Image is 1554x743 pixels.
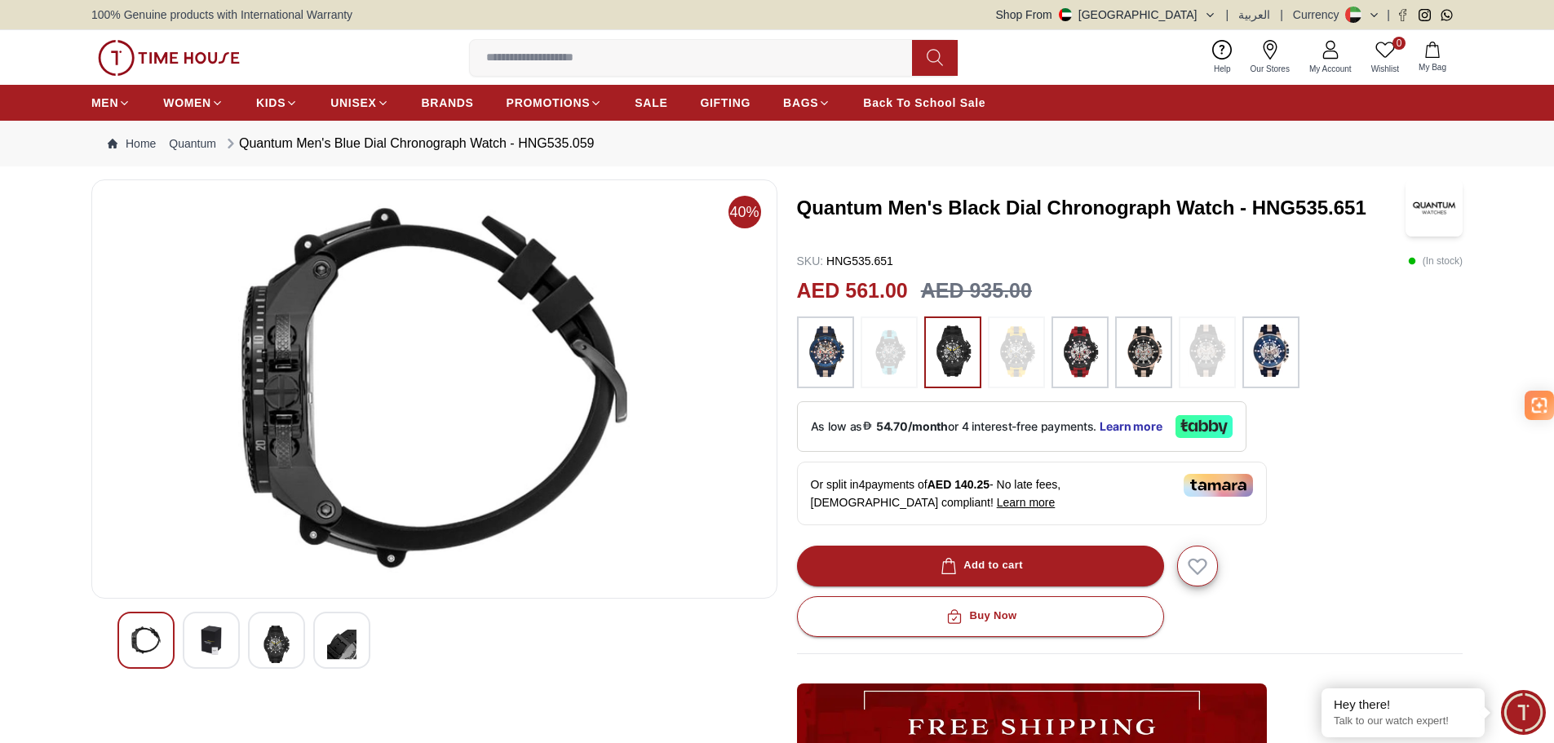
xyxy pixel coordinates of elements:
[996,7,1216,23] button: Shop From[GEOGRAPHIC_DATA]
[797,253,893,269] p: HNG535.651
[1184,474,1253,497] img: Tamara
[635,95,667,111] span: SALE
[1293,7,1346,23] div: Currency
[863,88,985,117] a: Back To School Sale
[728,196,761,228] span: 40%
[422,88,474,117] a: BRANDS
[928,478,990,491] span: AED 140.25
[869,325,910,380] img: ...
[197,626,226,655] img: Quantum Men's Blue Dial Chronograph Watch - HNG535.059
[1361,37,1409,78] a: 0Wishlist
[91,7,352,23] span: 100% Genuine products with International Warranty
[98,40,240,76] img: ...
[91,121,1463,166] nav: Breadcrumb
[1123,325,1164,380] img: ...
[169,135,216,152] a: Quantum
[863,95,985,111] span: Back To School Sale
[1280,7,1283,23] span: |
[91,88,131,117] a: MEN
[1334,714,1472,728] p: Talk to our watch expert!
[507,95,591,111] span: PROMOTIONS
[700,88,750,117] a: GIFTING
[996,325,1037,380] img: ...
[422,95,474,111] span: BRANDS
[943,607,1016,626] div: Buy Now
[1251,325,1291,377] img: ...
[1238,7,1270,23] button: العربية
[1226,7,1229,23] span: |
[937,556,1023,575] div: Add to cart
[223,134,595,153] div: Quantum Men's Blue Dial Chronograph Watch - HNG535.059
[797,195,1406,221] h3: Quantum Men's Black Dial Chronograph Watch - HNG535.651
[797,254,824,268] span: SKU :
[1397,9,1409,21] a: Facebook
[163,88,224,117] a: WOMEN
[327,626,356,663] img: Quantum Men's Blue Dial Chronograph Watch - HNG535.059
[1419,9,1431,21] a: Instagram
[1501,690,1546,735] div: Chat Widget
[330,88,388,117] a: UNISEX
[163,95,211,111] span: WOMEN
[1204,37,1241,78] a: Help
[1303,63,1358,75] span: My Account
[797,276,908,307] h2: AED 561.00
[105,193,764,585] img: Quantum Men's Blue Dial Chronograph Watch - HNG535.059
[635,88,667,117] a: SALE
[805,325,846,380] img: ...
[1244,63,1296,75] span: Our Stores
[797,546,1164,586] button: Add to cart
[1409,38,1456,77] button: My Bag
[1241,37,1299,78] a: Our Stores
[1408,253,1463,269] p: ( In stock )
[1207,63,1237,75] span: Help
[256,88,298,117] a: KIDS
[330,95,376,111] span: UNISEX
[262,626,291,663] img: Quantum Men's Blue Dial Chronograph Watch - HNG535.059
[1365,63,1406,75] span: Wishlist
[700,95,750,111] span: GIFTING
[1187,325,1228,377] img: ...
[1334,697,1472,713] div: Hey there!
[921,276,1032,307] h3: AED 935.00
[1059,8,1072,21] img: United Arab Emirates
[1392,37,1406,50] span: 0
[797,596,1164,637] button: Buy Now
[1412,61,1453,73] span: My Bag
[1060,325,1100,380] img: ...
[507,88,603,117] a: PROMOTIONS
[1387,7,1390,23] span: |
[91,95,118,111] span: MEN
[1406,179,1463,237] img: Quantum Men's Black Dial Chronograph Watch - HNG535.651
[783,95,818,111] span: BAGS
[797,462,1267,525] div: Or split in 4 payments of - No late fees, [DEMOGRAPHIC_DATA] compliant!
[997,496,1056,509] span: Learn more
[108,135,156,152] a: Home
[932,325,973,380] img: ...
[783,88,830,117] a: BAGS
[256,95,286,111] span: KIDS
[1441,9,1453,21] a: Whatsapp
[131,626,161,655] img: Quantum Men's Blue Dial Chronograph Watch - HNG535.059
